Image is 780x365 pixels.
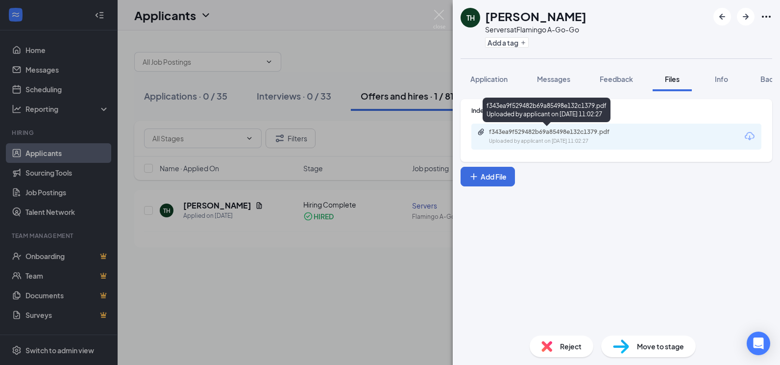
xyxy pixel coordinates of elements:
span: Move to stage [637,341,684,352]
span: Application [470,75,508,83]
svg: Plus [469,172,479,182]
div: Uploaded by applicant on [DATE] 11:02:27 [489,137,636,145]
svg: Ellipses [760,11,772,23]
div: Servers at Flamingo A-Go-Go [485,25,586,34]
button: ArrowRight [737,8,755,26]
span: Messages [537,75,570,83]
svg: ArrowLeftNew [716,11,728,23]
svg: ArrowRight [740,11,752,23]
button: Add FilePlus [461,167,515,186]
span: Feedback [600,75,633,83]
span: Reject [560,341,582,352]
h1: [PERSON_NAME] [485,8,586,25]
div: TH [466,13,475,23]
span: Files [665,75,680,83]
svg: Plus [520,40,526,46]
button: ArrowLeftNew [713,8,731,26]
svg: Paperclip [477,128,485,136]
div: f343ea9f529482b69a85498e132c1379.pdf Uploaded by applicant on [DATE] 11:02:27 [483,98,610,122]
a: Paperclipf343ea9f529482b69a85498e132c1379.pdfUploaded by applicant on [DATE] 11:02:27 [477,128,636,145]
div: Indeed Resume [471,106,761,115]
div: f343ea9f529482b69a85498e132c1379.pdf [489,128,626,136]
span: Info [715,75,728,83]
button: PlusAdd a tag [485,37,529,48]
svg: Download [744,130,756,142]
div: Open Intercom Messenger [747,332,770,355]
